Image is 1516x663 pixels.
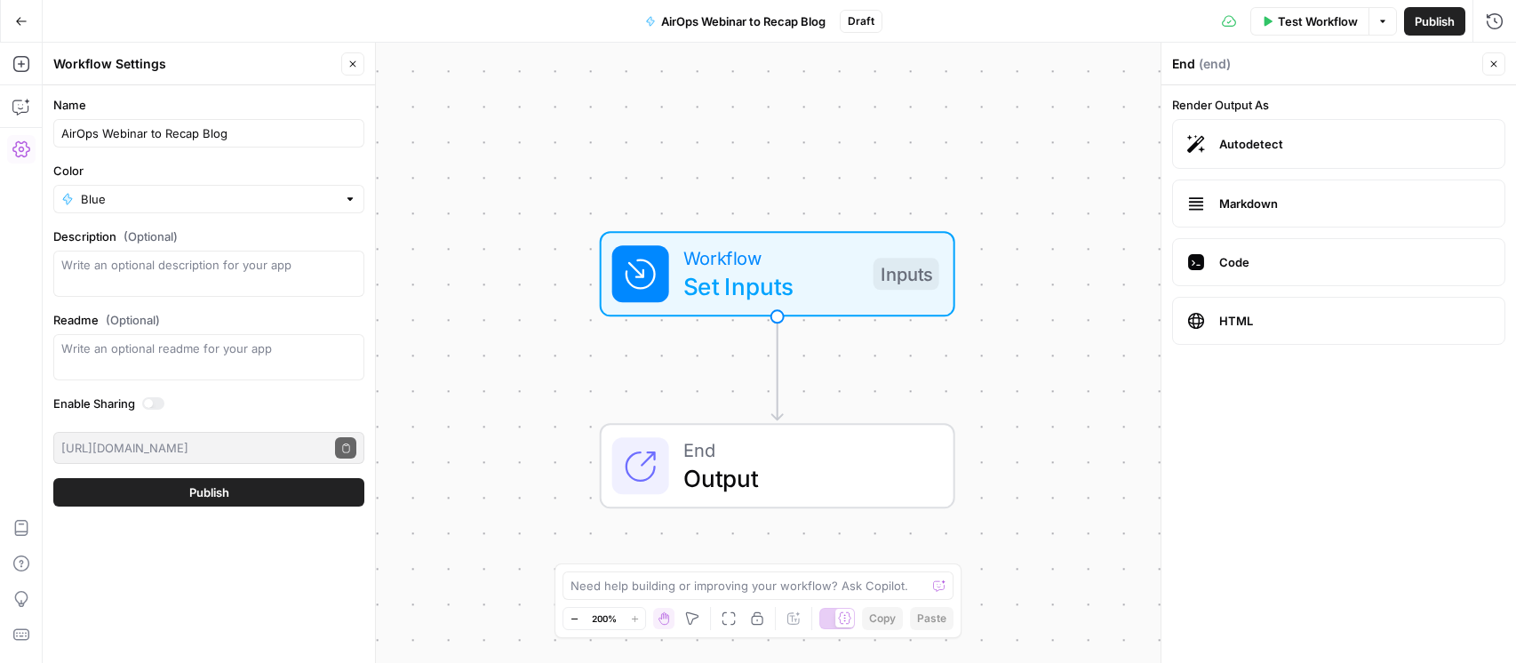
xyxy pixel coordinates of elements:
[53,162,364,180] label: Color
[53,395,364,412] label: Enable Sharing
[502,423,1053,508] div: EndOutput
[1415,12,1455,30] span: Publish
[1172,55,1477,73] div: End
[124,228,178,245] span: (Optional)
[189,483,229,501] span: Publish
[1219,312,1490,330] span: HTML
[869,611,896,627] span: Copy
[592,611,617,626] span: 200%
[502,231,1053,316] div: WorkflowSet InputsInputs
[772,316,783,419] g: Edge from start to end
[106,311,160,329] span: (Optional)
[862,607,903,630] button: Copy
[1219,195,1490,212] span: Markdown
[81,190,337,208] input: Blue
[53,478,364,507] button: Publish
[910,607,953,630] button: Paste
[53,228,364,245] label: Description
[634,7,836,36] button: AirOps Webinar to Recap Blog
[917,611,946,627] span: Paste
[1250,7,1368,36] button: Test Workflow
[661,12,826,30] span: AirOps Webinar to Recap Blog
[53,311,364,329] label: Readme
[61,124,356,142] input: Untitled
[848,13,874,29] span: Draft
[1404,7,1465,36] button: Publish
[1219,253,1490,271] span: Code
[1278,12,1358,30] span: Test Workflow
[683,435,925,464] span: End
[683,268,859,304] span: Set Inputs
[1219,135,1490,153] span: Autodetect
[53,55,336,73] div: Workflow Settings
[683,244,859,272] span: Workflow
[683,460,925,496] span: Output
[1199,55,1231,73] span: ( end )
[53,96,364,114] label: Name
[874,258,939,290] div: Inputs
[1172,96,1505,114] label: Render Output As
